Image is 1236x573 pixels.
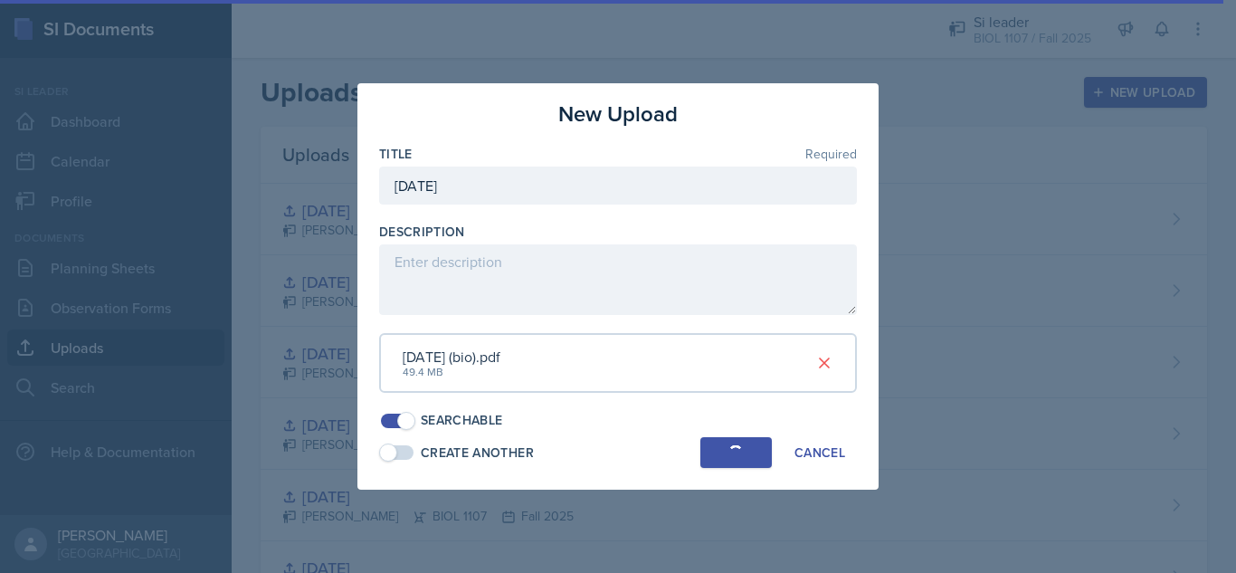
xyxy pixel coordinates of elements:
div: Create Another [421,444,534,463]
label: Title [379,145,413,163]
span: Required [805,148,857,160]
div: Cancel [794,445,845,460]
input: Enter title [379,167,857,205]
div: 49.4 MB [403,364,500,380]
button: Cancel [783,437,857,468]
label: Description [379,223,465,241]
div: Searchable [421,411,503,430]
h3: New Upload [558,98,678,130]
div: [DATE] (bio).pdf [403,346,500,368]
